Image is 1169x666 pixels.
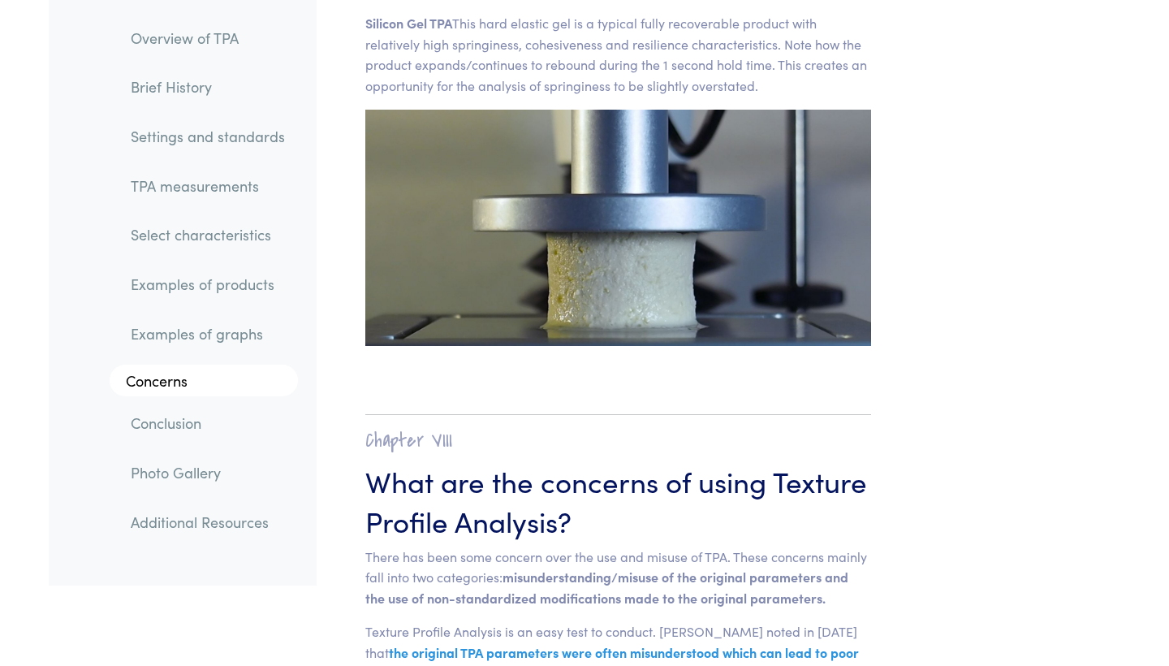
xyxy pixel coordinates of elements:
[118,266,298,304] a: Examples of products
[118,405,298,443] a: Conclusion
[365,110,871,347] img: tofu, pre-compression
[118,69,298,106] a: Brief History
[365,461,871,540] h3: What are the concerns of using Texture Profile Analysis?
[110,365,298,397] a: Concerns
[118,454,298,491] a: Photo Gallery
[118,19,298,57] a: Overview of TPA
[365,568,848,607] span: misunderstanding/misuse of the original parameters and the use of non-standardized modifications ...
[365,547,871,609] p: There has been some concern over the use and misuse of TPA. These concerns mainly fall into two c...
[118,217,298,254] a: Select characteristics
[118,315,298,352] a: Examples of graphs
[365,14,452,32] span: Silicon Gel TPA
[118,118,298,155] a: Settings and standards
[118,167,298,205] a: TPA measurements
[118,504,298,541] a: Additional Resources
[365,428,871,453] h2: Chapter VIII
[365,13,871,96] p: This hard elastic gel is a typical fully recoverable product with relatively high springiness, co...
